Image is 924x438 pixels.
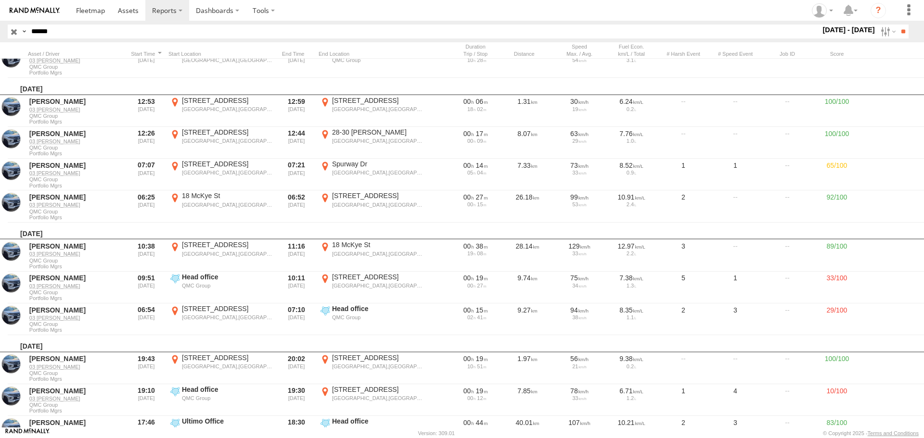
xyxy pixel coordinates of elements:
div: Click to Sort [28,50,124,57]
span: Filter Results to this Group [29,70,123,75]
div: 19:10 [DATE] [128,385,165,415]
div: 94 [557,306,602,314]
div: 28-30 [PERSON_NAME] [332,128,423,137]
div: 12:44 [DATE] [278,128,315,158]
div: [1059s] 28/09/2025 12:26 - 28/09/2025 12:44 [453,129,498,138]
span: QMC Group [29,145,123,150]
div: [PERSON_NAME] [29,161,123,170]
div: [GEOGRAPHIC_DATA],[GEOGRAPHIC_DATA] [182,201,273,208]
div: 0.2 [609,363,654,369]
div: Head office [182,385,273,394]
span: 00 [463,130,474,138]
span: QMC Group [29,113,123,119]
div: 63 [557,129,602,138]
label: Click to View Event Location [319,353,424,383]
a: View Asset in Asset Management [1,129,21,149]
div: 3.1 [609,57,654,63]
span: QMC Group [29,258,123,263]
span: 00 [463,355,474,363]
a: View Asset in Asset Management [1,97,21,116]
div: 100/100 [815,353,859,383]
span: 41 [477,314,486,320]
div: Score [815,50,859,57]
label: Click to View Event Location [319,191,424,221]
div: 12:26 [DATE] [128,128,165,158]
label: Click to View Event Location [319,96,424,126]
div: 1.0 [609,138,654,144]
a: 03 [PERSON_NAME] [29,106,123,113]
div: 2.2 [609,250,654,256]
a: View Asset in Asset Management [1,274,21,293]
a: 03 [PERSON_NAME] [29,314,123,321]
div: [2654s] 26/09/2025 17:46 - 26/09/2025 18:30 [453,418,498,427]
div: Head office [332,417,423,425]
div: [GEOGRAPHIC_DATA],[GEOGRAPHIC_DATA] [332,282,423,289]
div: 19:43 [DATE] [128,353,165,383]
span: QMC Group [29,209,123,214]
div: [GEOGRAPHIC_DATA],[GEOGRAPHIC_DATA] [182,314,273,321]
label: Search Filter Options [877,25,898,38]
div: 1 [711,160,759,189]
span: Filter Results to this Group [29,214,123,220]
div: [369s] 28/09/2025 12:53 - 28/09/2025 12:59 [453,97,498,106]
label: Click to View Event Location [168,273,274,302]
span: 00 [467,138,475,144]
label: Click to View Event Location [168,240,274,270]
span: Filter Results to this Group [29,263,123,269]
div: QMC Group [332,314,423,321]
label: Click to View Event Location [319,160,424,189]
span: Filter Results to this Group [29,408,123,413]
div: [GEOGRAPHIC_DATA],[GEOGRAPHIC_DATA] [332,169,423,176]
div: Head office [332,304,423,313]
div: Spurway Dr [332,160,423,168]
label: Click to View Event Location [168,128,274,158]
div: [PERSON_NAME] [29,242,123,250]
div: 89/100 [815,240,859,270]
div: 100/100 [815,47,859,77]
a: 03 [PERSON_NAME] [29,138,123,145]
span: 02 [467,314,475,320]
label: Click to View Event Location [319,273,424,302]
a: View Asset in Asset Management [1,306,21,325]
div: 9.27 [503,304,552,334]
span: Filter Results to this Group [29,150,123,156]
a: Terms and Conditions [868,430,919,436]
span: 19 [476,274,488,282]
div: Jayden Tizzone [808,3,836,18]
span: 02 [477,106,486,112]
div: [GEOGRAPHIC_DATA],[GEOGRAPHIC_DATA] [332,250,423,257]
a: 03 [PERSON_NAME] [29,201,123,208]
span: 00 [467,427,475,433]
a: 03 [PERSON_NAME] [29,363,123,370]
div: [GEOGRAPHIC_DATA],[GEOGRAPHIC_DATA] [182,363,273,370]
div: 7.33 [503,160,552,189]
a: View Asset in Asset Management [1,242,21,261]
div: 19 [557,106,602,112]
div: [GEOGRAPHIC_DATA],[GEOGRAPHIC_DATA] [332,395,423,401]
span: 00 [463,98,474,105]
div: [GEOGRAPHIC_DATA],[GEOGRAPHIC_DATA] [182,106,273,113]
div: 1.97 [503,353,552,383]
span: 00 [467,283,475,288]
div: 06:25 [DATE] [128,191,165,221]
div: [1639s] 28/09/2025 06:25 - 28/09/2025 06:52 [453,193,498,201]
div: Click to Sort [278,50,315,57]
div: 7.38 [609,274,654,282]
div: 12:59 [DATE] [278,96,315,126]
span: 14 [476,162,488,169]
a: 03 [PERSON_NAME] [29,427,123,434]
a: View Asset in Asset Management [1,161,21,180]
div: 73 [557,161,602,170]
div: 07:10 [DATE] [278,304,315,334]
div: 2 [659,304,707,334]
span: 04 [477,170,486,175]
span: 15 [476,306,488,314]
label: Click to View Event Location [168,304,274,334]
div: 75 [557,274,602,282]
div: [PERSON_NAME] [29,193,123,201]
div: [PERSON_NAME] [29,418,123,427]
div: 56 [557,354,602,363]
div: [941s] 27/09/2025 06:54 - 27/09/2025 07:10 [453,306,498,314]
a: View Asset in Asset Management [1,193,21,212]
div: [STREET_ADDRESS] [182,160,273,168]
